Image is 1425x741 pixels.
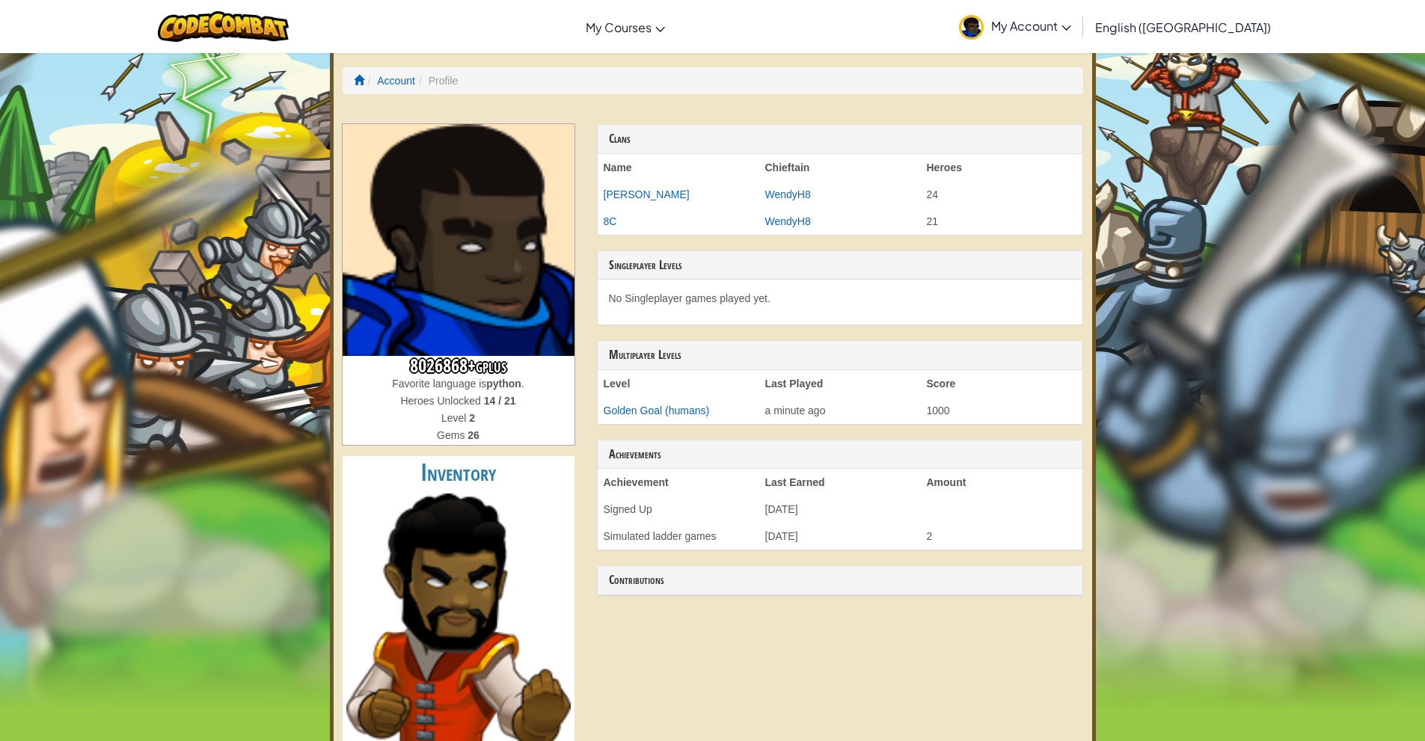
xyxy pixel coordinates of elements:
td: [DATE] [759,523,921,550]
th: Last Played [759,370,921,397]
td: a minute ago [759,397,921,424]
span: Gems [437,429,468,441]
a: WendyH8 [765,215,811,227]
a: Account [377,75,415,87]
th: Chieftain [759,154,921,181]
td: 1000 [921,397,1082,424]
strong: 26 [468,429,479,441]
th: Achievement [598,469,759,496]
img: avatar [959,15,984,40]
strong: python [486,378,521,390]
a: WendyH8 [765,188,811,200]
th: Heroes [921,154,1082,181]
td: [DATE] [759,496,921,523]
h3: Multiplayer Levels [609,348,1071,362]
span: Favorite language is [392,378,486,390]
th: Level [598,370,759,397]
th: Name [598,154,759,181]
a: English ([GEOGRAPHIC_DATA]) [1088,7,1278,47]
p: No Singleplayer games played yet. [609,291,1071,306]
td: Simulated ladder games [598,523,759,550]
a: [PERSON_NAME] [604,188,690,200]
a: 8C [604,215,617,227]
th: Last Earned [759,469,921,496]
h3: Clans [609,132,1071,146]
span: . [521,378,524,390]
h3: Contributions [609,574,1071,587]
span: Heroes Unlocked [400,395,483,407]
td: 21 [921,208,1082,235]
td: 24 [921,181,1082,208]
a: My Account [951,3,1079,50]
h2: Inventory [343,456,574,490]
a: My Courses [578,7,672,47]
span: My Account [991,18,1071,34]
span: Level [441,412,469,424]
td: 2 [921,523,1082,550]
th: Amount [921,469,1082,496]
h3: Singleplayer Levels [609,259,1071,272]
span: English ([GEOGRAPHIC_DATA]) [1095,19,1271,35]
th: Score [921,370,1082,397]
a: Golden Goal (humans) [604,405,710,416]
li: Profile [415,73,458,88]
strong: 14 / 21 [484,395,516,407]
span: My Courses [586,19,652,35]
h3: Achievements [609,448,1071,461]
h3: 8026868+gplus [343,356,574,376]
strong: 2 [469,412,475,424]
td: Signed Up [598,496,759,523]
img: CodeCombat logo [158,11,289,42]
